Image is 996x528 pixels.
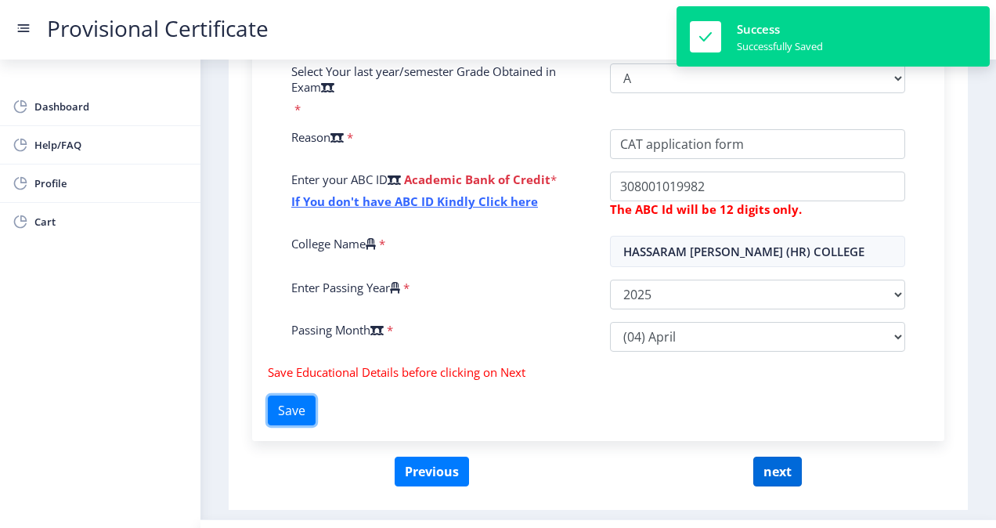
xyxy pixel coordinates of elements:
label: College Name [291,236,376,251]
button: next [753,457,802,486]
span: Save Educational Details before clicking on Next [268,364,525,380]
label: Enter Passing Year [291,280,400,295]
a: If You don't have ABC ID Kindly Click here [291,193,538,209]
button: Save [268,396,316,425]
input: Reason [610,129,905,159]
a: Provisional Certificate [31,20,284,37]
label: Reason [291,129,344,145]
div: Successfully Saved [737,39,823,53]
label: Enter your ABC ID [291,172,401,187]
input: Select College Name [610,236,905,267]
span: Cart [34,212,188,231]
label: Passing Month [291,322,384,338]
span: Success [737,21,780,37]
span: Dashboard [34,97,188,116]
b: Academic Bank of Credit [404,172,550,187]
b: The ABC Id will be 12 digits only. [610,201,802,217]
button: Previous [395,457,469,486]
input: ABC ID [610,172,905,201]
span: Profile [34,174,188,193]
span: Help/FAQ [34,136,188,154]
label: Select Your last year/semester Grade Obtained in Exam [291,63,586,95]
